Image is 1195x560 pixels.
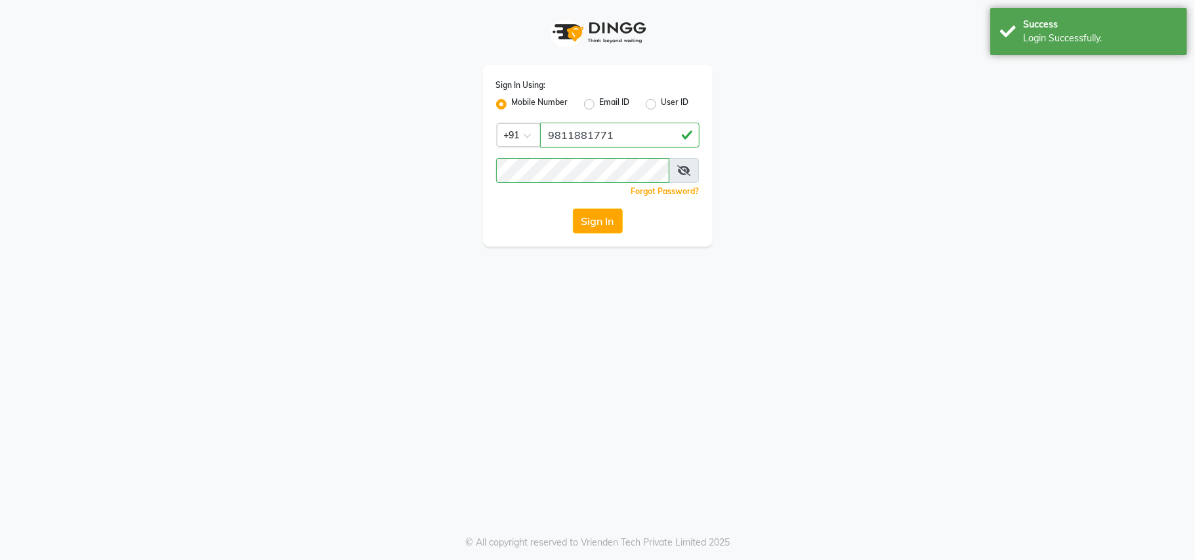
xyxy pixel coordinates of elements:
button: Sign In [573,209,623,233]
label: Mobile Number [512,96,568,112]
img: logo1.svg [545,13,650,52]
label: User ID [661,96,689,112]
a: Forgot Password? [631,186,700,196]
div: Login Successfully. [1023,31,1177,45]
label: Email ID [600,96,630,112]
input: Username [540,123,700,148]
div: Success [1023,18,1177,31]
label: Sign In Using: [496,79,546,91]
input: Username [496,158,669,183]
